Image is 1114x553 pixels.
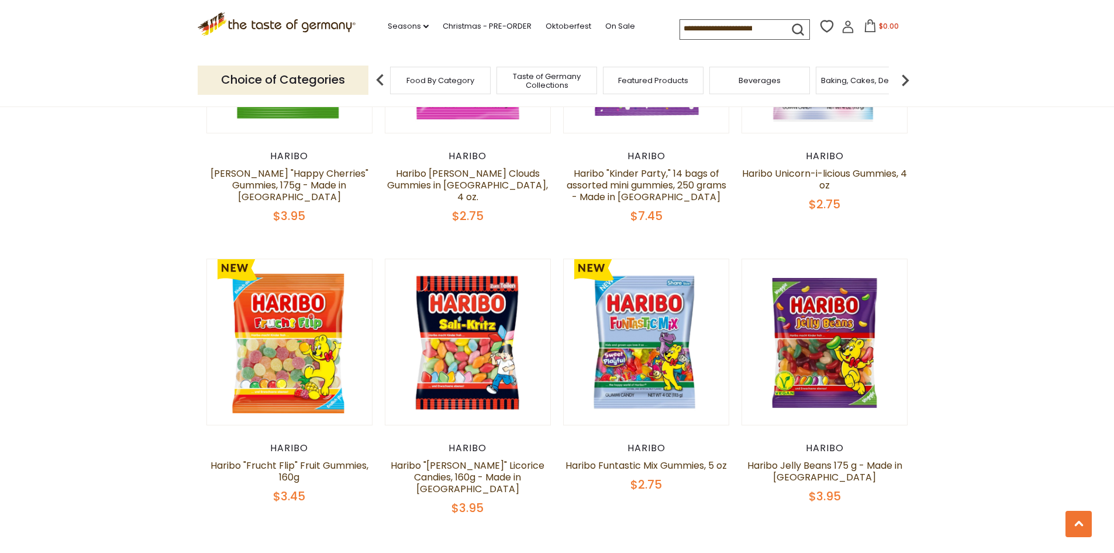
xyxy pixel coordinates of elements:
a: On Sale [605,20,635,33]
a: Christmas - PRE-ORDER [443,20,532,33]
img: Haribo [207,259,373,425]
div: Haribo [385,150,551,162]
a: Haribo "Kinder Party," 14 bags of assorted mini gummies, 250 grams - Made in [GEOGRAPHIC_DATA] [567,167,726,204]
div: Haribo [563,442,730,454]
div: Haribo [741,150,908,162]
img: next arrow [894,68,917,92]
a: Oktoberfest [546,20,591,33]
div: Haribo [206,150,373,162]
img: previous arrow [368,68,392,92]
span: $3.95 [273,208,305,224]
img: Haribo [385,259,551,425]
a: Taste of Germany Collections [500,72,594,90]
a: Food By Category [406,76,474,85]
span: $2.75 [809,196,840,212]
a: Haribo Funtastic Mix Gummies, 5 oz [565,459,727,472]
a: Featured Products [618,76,688,85]
span: $3.95 [451,500,484,516]
img: Haribo [564,259,729,425]
img: Haribo [742,259,908,425]
p: Choice of Categories [198,66,368,94]
button: $0.00 [857,19,906,37]
a: Haribo "Frucht Flip" Fruit Gummies, 160g [211,459,368,484]
span: $2.75 [630,476,662,493]
a: Haribo Unicorn-i-licious Gummies, 4 oz [742,167,907,192]
div: Haribo [206,442,373,454]
a: Haribo [PERSON_NAME] Clouds Gummies in [GEOGRAPHIC_DATA], 4 oz. [387,167,548,204]
div: Haribo [741,442,908,454]
span: $0.00 [879,21,899,31]
span: $3.95 [809,488,841,504]
a: Seasons [388,20,429,33]
span: $2.75 [452,208,484,224]
div: Haribo [563,150,730,162]
a: Haribo Jelly Beans 175 g - Made in [GEOGRAPHIC_DATA] [747,459,902,484]
span: $7.45 [630,208,663,224]
a: Haribo "[PERSON_NAME]" Licorice Candies, 160g - Made in [GEOGRAPHIC_DATA] [391,459,544,496]
span: $3.45 [273,488,305,504]
a: Baking, Cakes, Desserts [821,76,912,85]
a: Beverages [739,76,781,85]
div: Haribo [385,442,551,454]
a: [PERSON_NAME] "Happy Cherries" Gummies, 175g - Made in [GEOGRAPHIC_DATA] [211,167,368,204]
